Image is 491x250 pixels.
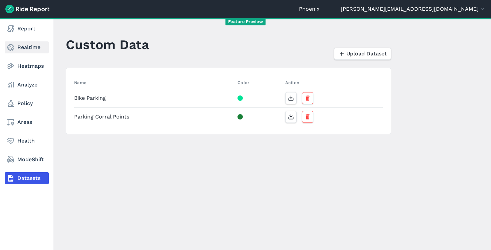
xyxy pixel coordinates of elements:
[299,5,320,13] a: Phoenix
[225,18,266,25] span: Feature Preview
[5,60,49,72] a: Heatmaps
[5,41,49,53] a: Realtime
[283,76,383,89] th: Action
[334,48,391,60] button: Upload Dataset
[5,116,49,128] a: Areas
[5,172,49,184] a: Datasets
[74,76,235,89] th: Name
[74,89,235,107] td: Bike Parking
[5,97,49,109] a: Policy
[66,35,149,54] h1: Custom Data
[5,5,49,13] img: Ride Report
[5,23,49,35] a: Report
[5,135,49,147] a: Health
[341,5,486,13] button: [PERSON_NAME][EMAIL_ADDRESS][DOMAIN_NAME]
[74,107,235,126] td: Parking Corral Points
[346,50,387,58] span: Upload Dataset
[235,76,283,89] th: Color
[5,154,49,166] a: ModeShift
[5,79,49,91] a: Analyze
